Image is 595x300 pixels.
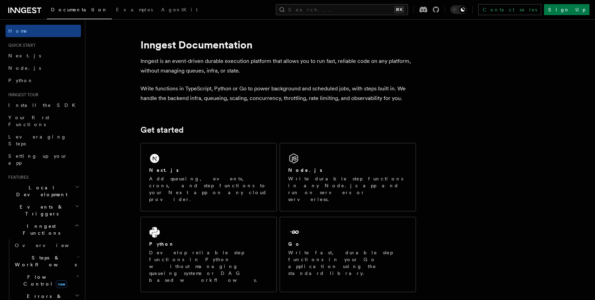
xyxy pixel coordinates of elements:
[8,102,80,108] span: Install the SDK
[6,220,81,239] button: Inngest Functions
[12,274,76,287] span: Flow Control
[280,143,416,211] a: Node.jsWrite durable step functions in any Node.js app and run on servers or serverless.
[6,92,39,98] span: Inngest tour
[544,4,589,15] a: Sign Up
[6,131,81,150] a: Leveraging Steps
[6,223,74,236] span: Inngest Functions
[6,25,81,37] a: Home
[140,84,416,103] p: Write functions in TypeScript, Python or Go to power background and scheduled jobs, with steps bu...
[116,7,153,12] span: Examples
[280,217,416,292] a: GoWrite fast, durable step functions in your Go application using the standard library.
[140,143,277,211] a: Next.jsAdd queueing, events, crons, and step functions to your Next app on any cloud provider.
[6,99,81,111] a: Install the SDK
[161,7,198,12] span: AgentKit
[149,249,268,284] p: Develop reliable step functions in Python without managing queueing systems or DAG based workflows.
[450,5,467,14] button: Toggle dark mode
[6,74,81,87] a: Python
[8,134,66,146] span: Leveraging Steps
[6,43,35,48] span: Quick start
[149,175,268,203] p: Add queueing, events, crons, and step functions to your Next app on any cloud provider.
[6,201,81,220] button: Events & Triggers
[8,65,41,71] span: Node.js
[12,239,81,252] a: Overview
[288,175,407,203] p: Write durable step functions in any Node.js app and run on servers or serverless.
[12,271,81,290] button: Flow Controlnew
[6,62,81,74] a: Node.js
[12,254,77,268] span: Steps & Workflows
[288,241,301,247] h2: Go
[12,252,81,271] button: Steps & Workflows
[288,249,407,277] p: Write fast, durable step functions in your Go application using the standard library.
[8,153,67,166] span: Setting up your app
[6,111,81,131] a: Your first Functions
[149,241,175,247] h2: Python
[6,150,81,169] a: Setting up your app
[6,203,75,217] span: Events & Triggers
[8,78,33,83] span: Python
[15,243,86,248] span: Overview
[157,2,202,19] a: AgentKit
[140,38,416,51] h1: Inngest Documentation
[6,181,81,201] button: Local Development
[140,217,277,292] a: PythonDevelop reliable step functions in Python without managing queueing systems or DAG based wo...
[140,56,416,76] p: Inngest is an event-driven durable execution platform that allows you to run fast, reliable code ...
[56,280,67,288] span: new
[140,125,184,135] a: Get started
[8,27,28,34] span: Home
[47,2,112,19] a: Documentation
[8,115,49,127] span: Your first Functions
[8,53,41,58] span: Next.js
[394,6,404,13] kbd: ⌘K
[149,167,179,174] h2: Next.js
[51,7,108,12] span: Documentation
[276,4,408,15] button: Search...⌘K
[478,4,541,15] a: Contact sales
[288,167,322,174] h2: Node.js
[6,175,29,180] span: Features
[6,49,81,62] a: Next.js
[112,2,157,19] a: Examples
[6,184,75,198] span: Local Development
